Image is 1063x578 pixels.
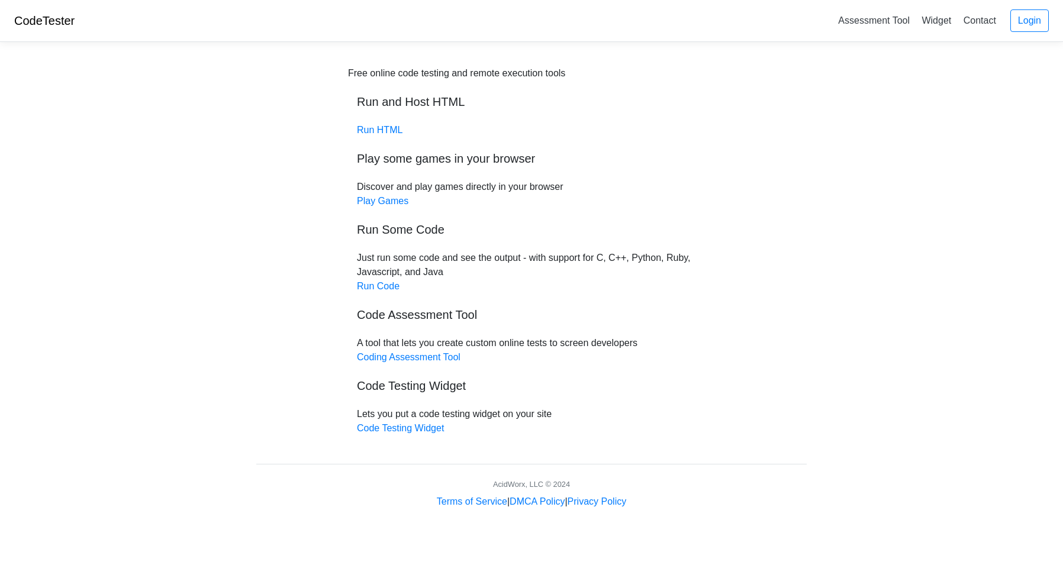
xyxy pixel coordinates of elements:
a: Play Games [357,196,408,206]
div: Discover and play games directly in your browser Just run some code and see the output - with sup... [348,66,715,435]
a: Widget [917,11,956,30]
h5: Run and Host HTML [357,95,706,109]
h5: Code Assessment Tool [357,308,706,322]
div: Free online code testing and remote execution tools [348,66,565,80]
a: Contact [959,11,1001,30]
h5: Play some games in your browser [357,151,706,166]
a: Assessment Tool [833,11,914,30]
a: CodeTester [14,14,75,27]
a: DMCA Policy [510,496,565,506]
a: Code Testing Widget [357,423,444,433]
h5: Run Some Code [357,222,706,237]
a: Run Code [357,281,400,291]
div: | | [437,495,626,509]
a: Coding Assessment Tool [357,352,460,362]
a: Login [1010,9,1049,32]
a: Privacy Policy [568,496,627,506]
a: Terms of Service [437,496,507,506]
a: Run HTML [357,125,402,135]
div: AcidWorx, LLC © 2024 [493,479,570,490]
h5: Code Testing Widget [357,379,706,393]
